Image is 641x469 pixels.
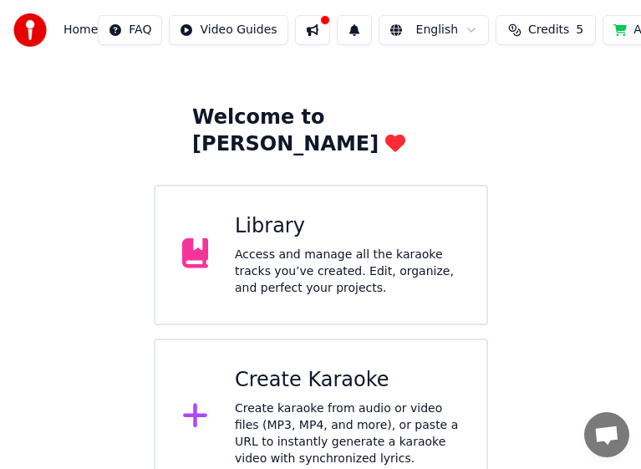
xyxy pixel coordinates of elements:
[576,22,583,38] span: 5
[169,15,287,45] button: Video Guides
[235,367,460,394] div: Create Karaoke
[528,22,569,38] span: Credits
[192,105,449,158] div: Welcome to [PERSON_NAME]
[235,213,460,240] div: Library
[64,22,98,38] span: Home
[98,15,162,45] button: FAQ
[496,15,596,45] button: Credits5
[235,400,460,467] div: Create karaoke from audio or video files (MP3, MP4, and more), or paste a URL to instantly genera...
[235,247,460,297] div: Access and manage all the karaoke tracks you’ve created. Edit, organize, and perfect your projects.
[13,13,47,47] img: youka
[584,412,629,457] a: Open chat
[64,22,98,38] nav: breadcrumb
